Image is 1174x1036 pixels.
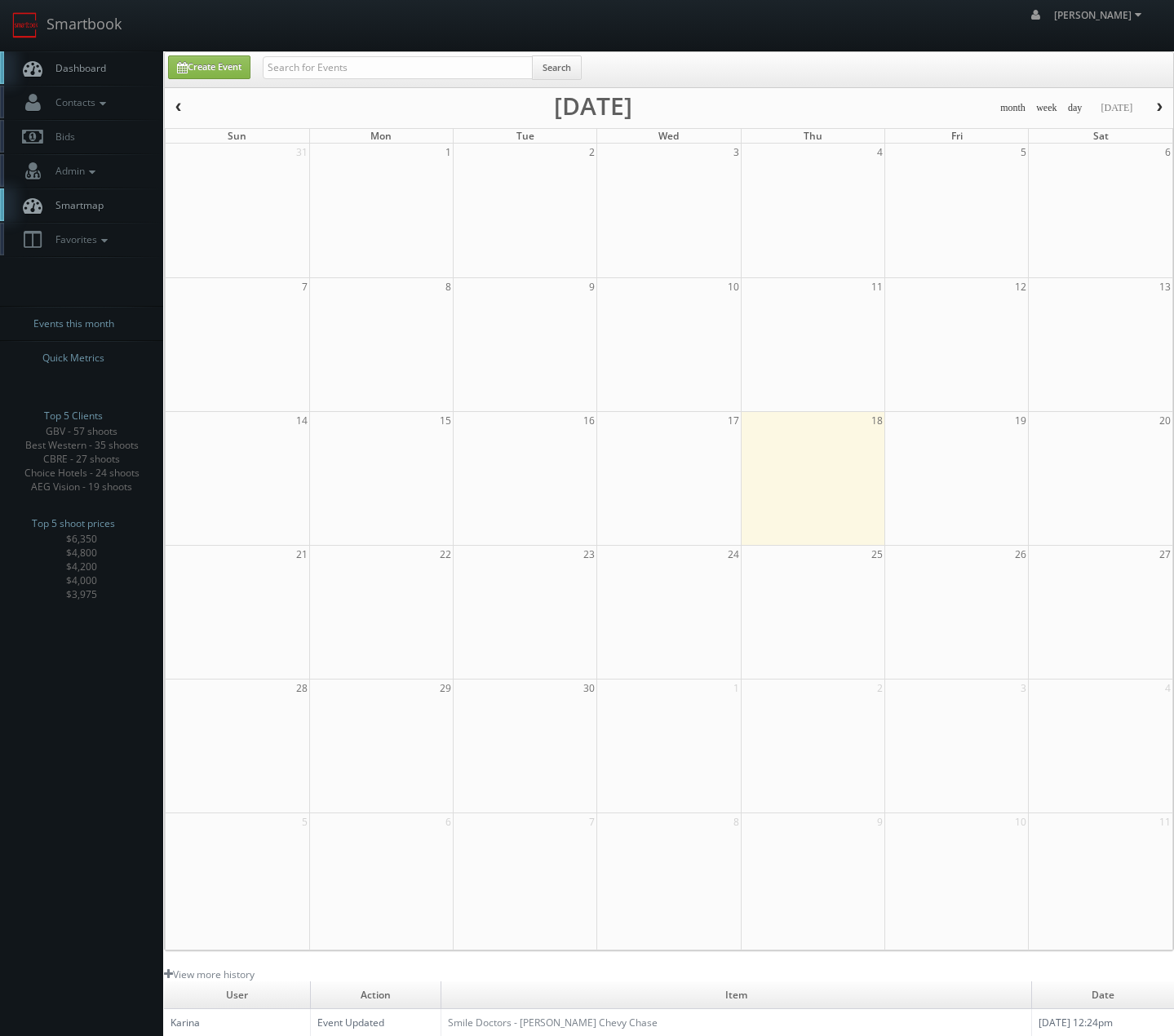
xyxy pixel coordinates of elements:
span: Thu [804,129,822,143]
span: Mon [370,129,392,143]
img: smartbook-logo.png [12,12,38,38]
a: Create Event [168,55,250,79]
span: 9 [587,278,596,295]
a: Smile Doctors - [PERSON_NAME] Chevy Chase [448,1016,658,1029]
span: 29 [438,680,453,697]
span: 18 [870,412,884,429]
span: 4 [1163,680,1172,697]
td: Item [441,981,1032,1009]
a: View more history [164,967,255,981]
button: day [1062,98,1088,118]
span: 5 [1019,144,1028,161]
span: 6 [1163,144,1172,161]
span: 10 [726,278,741,295]
span: 24 [726,546,741,563]
span: Admin [47,164,100,178]
span: 31 [295,144,309,161]
span: 9 [875,813,884,830]
span: Top 5 shoot prices [32,516,115,532]
span: Wed [658,129,679,143]
span: 27 [1158,546,1172,563]
span: 4 [875,144,884,161]
span: 17 [726,412,741,429]
span: 2 [875,680,884,697]
button: Search [532,55,582,80]
span: 22 [438,546,453,563]
span: 3 [732,144,741,161]
span: 20 [1158,412,1172,429]
button: week [1030,98,1063,118]
h2: [DATE] [554,98,632,114]
span: Tue [516,129,534,143]
span: Smartmap [47,198,104,212]
span: 8 [732,813,741,830]
span: Quick Metrics [42,350,104,366]
td: Action [310,981,441,1009]
span: Sat [1093,129,1109,143]
span: 8 [444,278,453,295]
span: 15 [438,412,453,429]
span: Events this month [33,316,114,332]
span: Dashboard [47,61,106,75]
span: 21 [295,546,309,563]
span: 30 [582,680,596,697]
input: Search for Events [263,56,533,79]
span: 11 [870,278,884,295]
span: 16 [582,412,596,429]
td: User [164,981,310,1009]
span: [PERSON_NAME] [1054,8,1146,22]
span: 12 [1013,278,1028,295]
span: 14 [295,412,309,429]
span: 7 [587,813,596,830]
span: 3 [1019,680,1028,697]
span: 2 [587,144,596,161]
td: Date [1032,981,1174,1009]
span: 28 [295,680,309,697]
span: 26 [1013,546,1028,563]
button: [DATE] [1095,98,1138,118]
span: Top 5 Clients [44,408,103,424]
span: Bids [47,130,75,144]
span: Fri [951,129,963,143]
span: 5 [300,813,309,830]
span: 11 [1158,813,1172,830]
span: 1 [732,680,741,697]
span: Favorites [47,232,112,246]
span: 13 [1158,278,1172,295]
span: 6 [444,813,453,830]
span: 1 [444,144,453,161]
span: 19 [1013,412,1028,429]
span: Contacts [47,95,110,109]
span: Sun [228,129,246,143]
span: 7 [300,278,309,295]
span: 25 [870,546,884,563]
span: 23 [582,546,596,563]
button: month [995,98,1031,118]
span: 10 [1013,813,1028,830]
